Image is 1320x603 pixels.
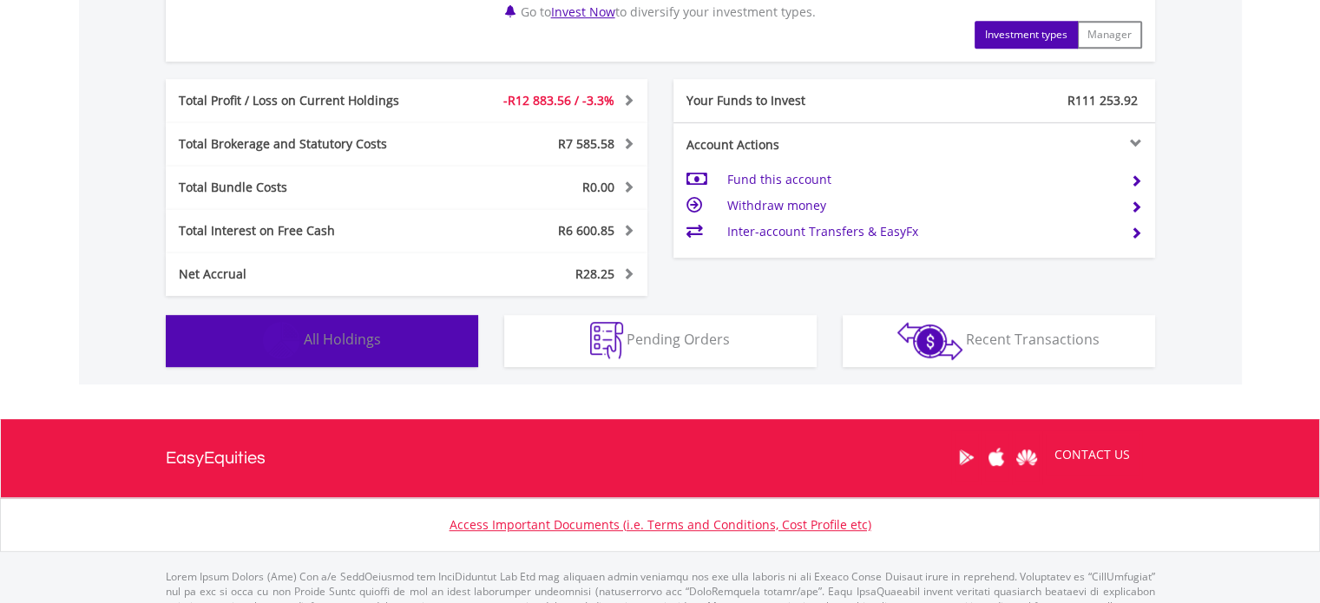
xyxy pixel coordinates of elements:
[166,265,447,283] div: Net Accrual
[582,179,614,195] span: R0.00
[726,193,1116,219] td: Withdraw money
[450,516,871,533] a: Access Important Documents (i.e. Terms and Conditions, Cost Profile etc)
[503,92,614,108] span: -R12 883.56 / -3.3%
[558,222,614,239] span: R6 600.85
[1012,430,1042,484] a: Huawei
[558,135,614,152] span: R7 585.58
[1067,92,1138,108] span: R111 253.92
[166,315,478,367] button: All Holdings
[590,322,623,359] img: pending_instructions-wht.png
[673,136,915,154] div: Account Actions
[166,222,447,239] div: Total Interest on Free Cash
[1077,21,1142,49] button: Manager
[166,135,447,153] div: Total Brokerage and Statutory Costs
[166,179,447,196] div: Total Bundle Costs
[166,419,266,497] a: EasyEquities
[551,3,615,20] a: Invest Now
[166,92,447,109] div: Total Profit / Loss on Current Holdings
[304,330,381,349] span: All Holdings
[575,265,614,282] span: R28.25
[1042,430,1142,479] a: CONTACT US
[975,21,1078,49] button: Investment types
[843,315,1155,367] button: Recent Transactions
[627,330,730,349] span: Pending Orders
[673,92,915,109] div: Your Funds to Invest
[504,315,817,367] button: Pending Orders
[726,167,1116,193] td: Fund this account
[982,430,1012,484] a: Apple
[263,322,300,359] img: holdings-wht.png
[897,322,962,360] img: transactions-zar-wht.png
[951,430,982,484] a: Google Play
[966,330,1100,349] span: Recent Transactions
[726,219,1116,245] td: Inter-account Transfers & EasyFx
